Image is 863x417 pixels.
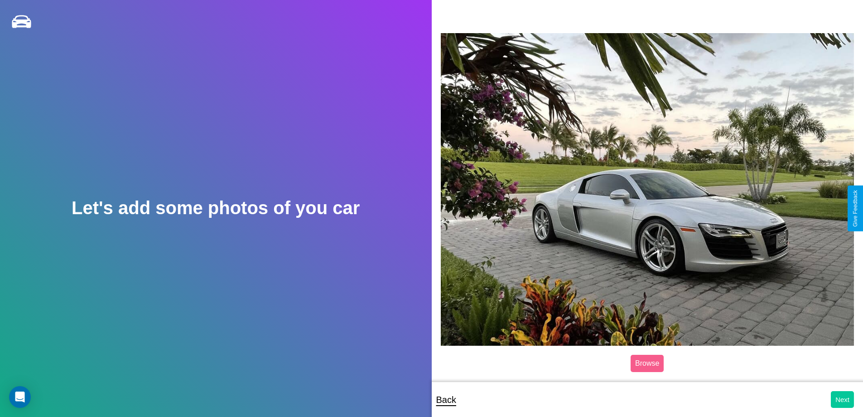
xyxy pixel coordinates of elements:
[72,198,360,218] h2: Let's add some photos of you car
[852,190,858,227] div: Give Feedback
[9,386,31,408] div: Open Intercom Messenger
[436,392,456,408] p: Back
[631,355,664,372] label: Browse
[831,391,854,408] button: Next
[441,33,854,345] img: posted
